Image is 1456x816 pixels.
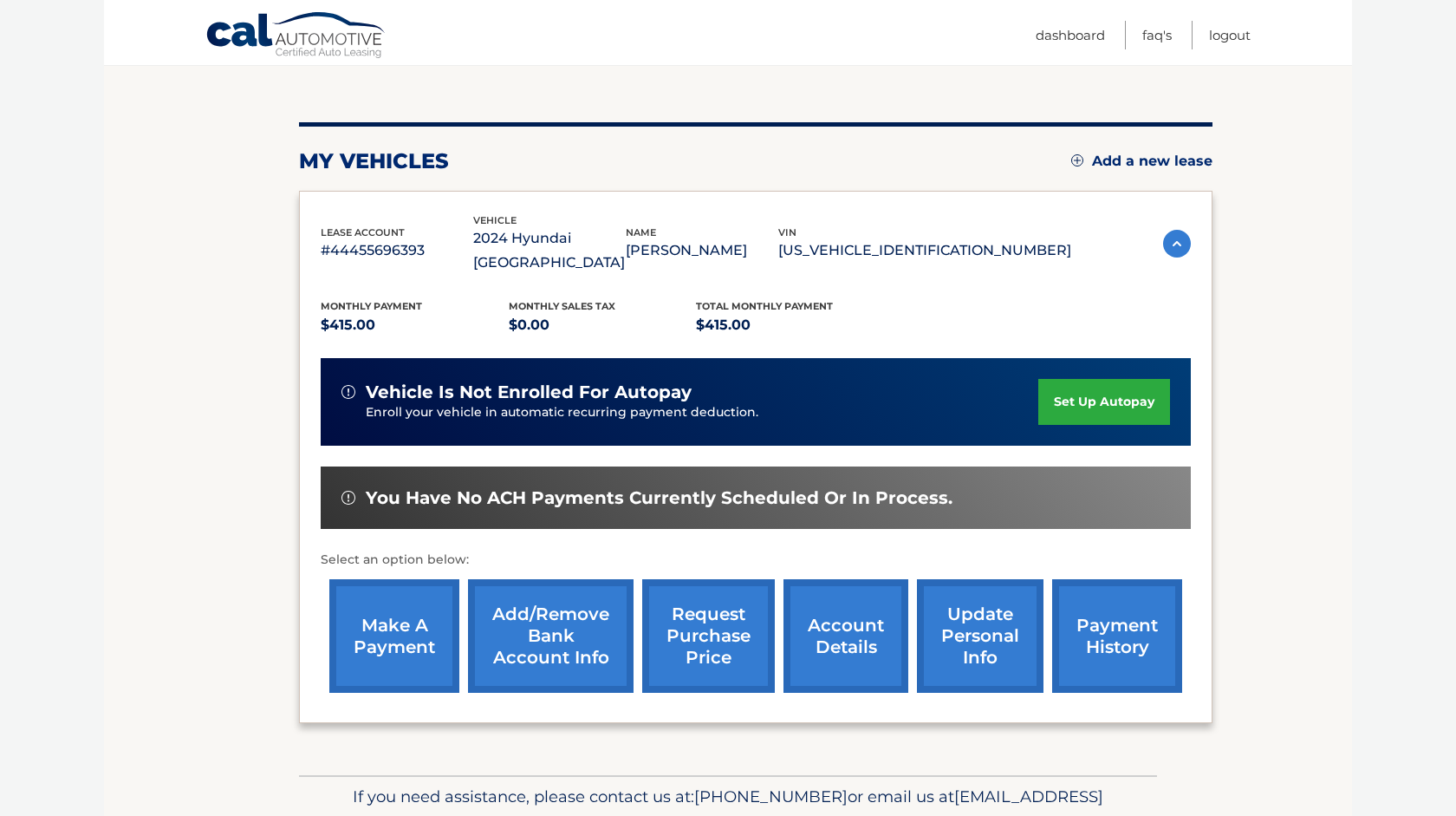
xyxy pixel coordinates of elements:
[366,487,952,509] span: You have no ACH payments currently scheduled or in process.
[1071,154,1083,166] img: add.svg
[473,226,626,275] p: 2024 Hyundai [GEOGRAPHIC_DATA]
[299,148,449,174] h2: my vehicles
[321,238,473,263] p: #44455696393
[509,313,697,337] p: $0.00
[329,579,459,693] a: make a payment
[626,238,778,263] p: [PERSON_NAME]
[509,300,615,312] span: Monthly sales Tax
[917,579,1043,693] a: update personal info
[321,226,405,238] span: lease account
[1036,21,1105,49] a: Dashboard
[366,382,692,403] span: vehicle is not enrolled for autopay
[694,787,848,806] span: [PHONE_NUMBER]
[783,579,908,693] a: account details
[321,313,509,337] p: $415.00
[366,403,1038,422] p: Enroll your vehicle in automatic recurring payment deduction.
[341,491,355,505] img: alert-white.svg
[1038,379,1170,425] a: set up autopay
[1142,21,1172,49] a: FAQ's
[321,550,1191,571] p: Select an option below:
[696,313,884,337] p: $415.00
[321,300,422,312] span: Monthly Payment
[473,214,517,226] span: vehicle
[468,579,634,693] a: Add/Remove bank account info
[341,385,355,399] img: alert-white.svg
[1163,230,1191,258] img: accordion-active.svg
[1052,579,1182,693] a: payment history
[642,579,775,693] a: request purchase price
[696,300,833,312] span: Total Monthly Payment
[1071,153,1212,170] a: Add a new lease
[778,238,1071,263] p: [US_VEHICLE_IDENTIFICATION_NUMBER]
[778,226,796,238] span: vin
[1209,21,1251,49] a: Logout
[626,226,656,238] span: name
[205,11,387,62] a: Cal Automotive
